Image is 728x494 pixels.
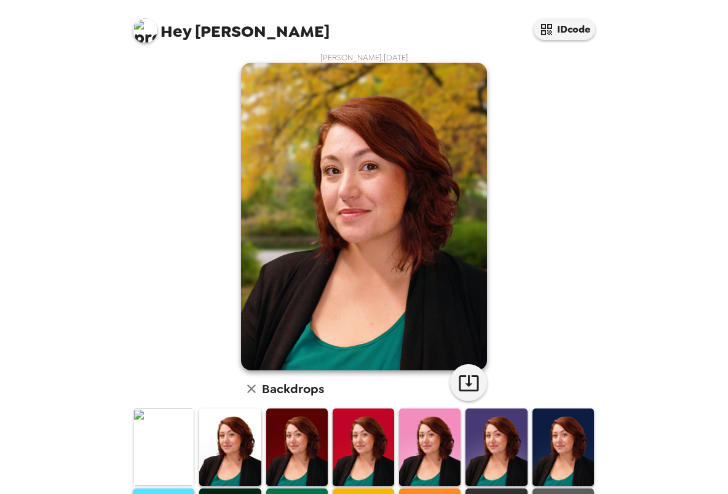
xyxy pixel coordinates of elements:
img: user [241,63,487,370]
span: Hey [160,20,191,42]
img: profile pic [133,18,157,43]
h6: Backdrops [262,379,324,399]
span: [PERSON_NAME] [133,12,330,40]
button: IDcode [534,18,595,40]
span: [PERSON_NAME] , [DATE] [320,52,408,63]
img: Original [133,408,194,485]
